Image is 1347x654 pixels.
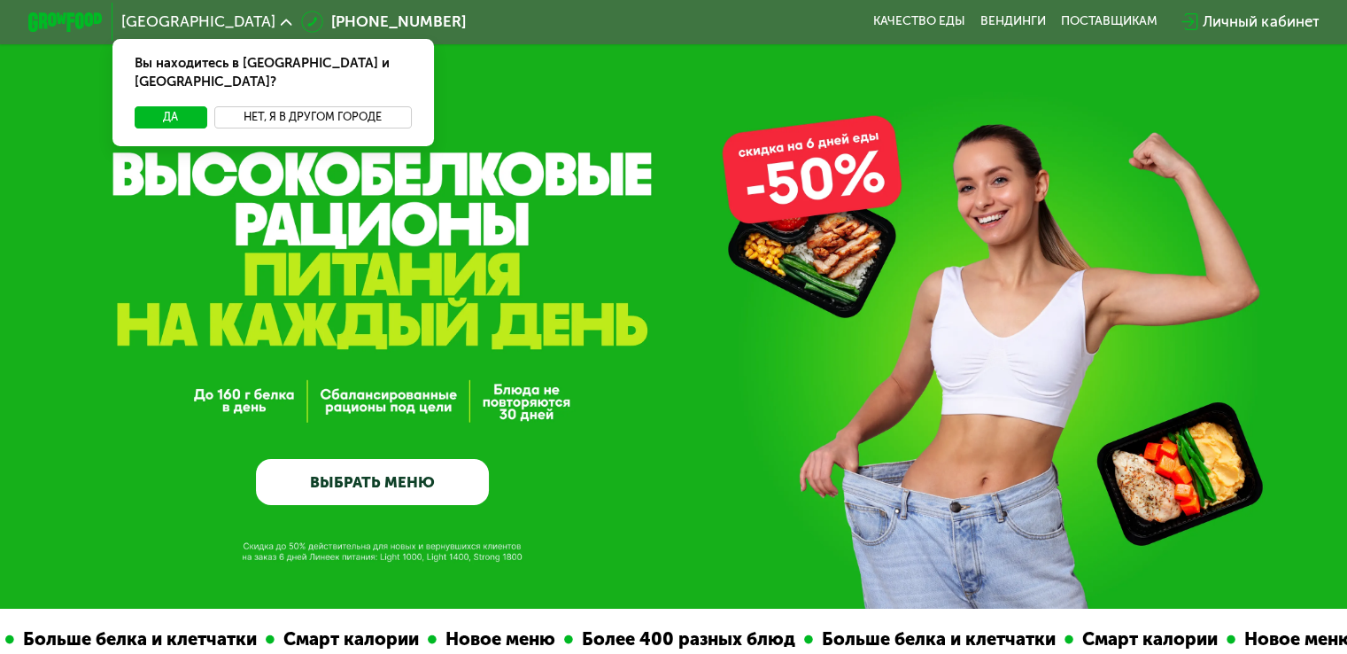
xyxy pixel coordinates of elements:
div: поставщикам [1061,14,1157,29]
div: Новое меню [343,626,470,653]
div: Более 400 разных блюд [479,626,710,653]
a: ВЫБРАТЬ МЕНЮ [256,459,489,506]
button: Нет, я в другом городе [214,106,412,128]
div: Вы находитесь в [GEOGRAPHIC_DATA] и [GEOGRAPHIC_DATA]? [112,39,434,106]
button: Да [135,106,206,128]
div: Новое меню [1142,626,1269,653]
div: Личный кабинет [1203,11,1319,33]
span: [GEOGRAPHIC_DATA] [121,14,275,29]
div: Больше белка и клетчатки [719,626,971,653]
div: Смарт калории [979,626,1133,653]
a: [PHONE_NUMBER] [301,11,466,33]
div: Смарт калории [181,626,334,653]
a: Качество еды [873,14,965,29]
a: Вендинги [980,14,1046,29]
